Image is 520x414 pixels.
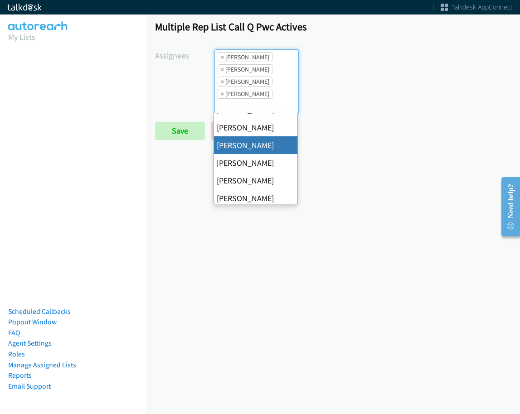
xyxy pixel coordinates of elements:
a: Email Support [8,382,51,390]
li: Daquaya Johnson [218,89,272,99]
label: Assignees [155,49,214,62]
a: Roles [8,350,25,358]
a: Agent Settings [8,339,52,347]
li: Charles Ross [218,77,272,87]
iframe: Resource Center [494,171,520,243]
a: Reports [8,371,32,380]
a: FAQ [8,328,20,337]
span: × [221,65,224,74]
a: Scheduled Callbacks [8,307,71,316]
span: × [221,53,224,62]
a: Manage Assigned Lists [8,361,76,369]
li: Amber Ramos [218,64,272,74]
span: × [221,77,224,86]
li: [PERSON_NAME] [214,136,297,154]
a: My Lists [8,32,35,42]
li: [PERSON_NAME] [214,154,297,172]
h1: Multiple Rep List Call Q Pwc Actives [155,20,512,33]
li: Abigail Odhiambo [218,52,272,62]
a: Popout Window [8,318,57,326]
li: [PERSON_NAME] [214,189,297,207]
span: × [221,89,224,98]
li: [PERSON_NAME] [214,172,297,189]
input: Save [155,122,205,140]
a: Back [211,122,261,140]
a: Talkdesk AppConnect [441,3,513,12]
li: [PERSON_NAME] [214,119,297,136]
